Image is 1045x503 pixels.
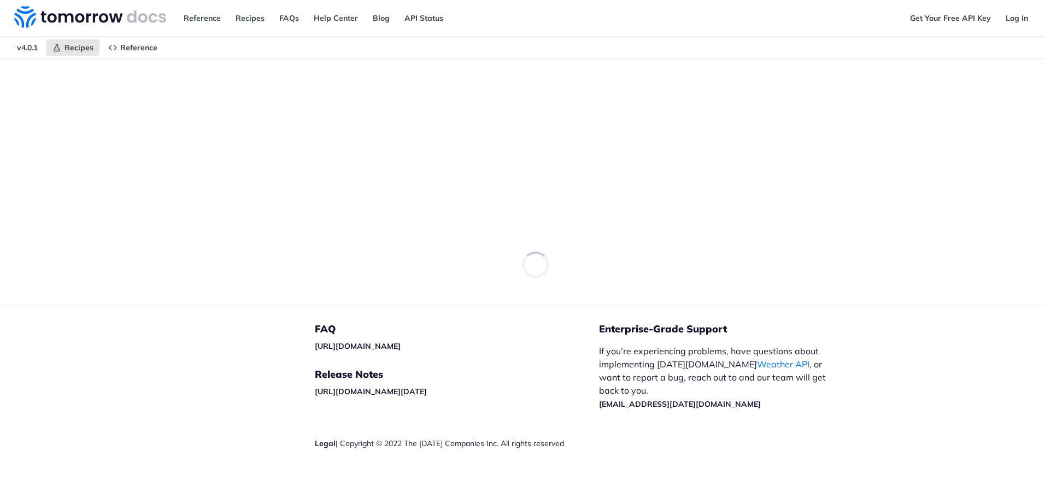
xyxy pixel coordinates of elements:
[102,39,163,56] a: Reference
[904,10,997,26] a: Get Your Free API Key
[46,39,99,56] a: Recipes
[308,10,364,26] a: Help Center
[599,323,855,336] h5: Enterprise-Grade Support
[315,387,427,396] a: [URL][DOMAIN_NAME][DATE]
[757,359,809,370] a: Weather API
[367,10,396,26] a: Blog
[11,39,44,56] span: v4.0.1
[64,43,93,52] span: Recipes
[315,438,336,448] a: Legal
[178,10,227,26] a: Reference
[599,344,837,410] p: If you’re experiencing problems, have questions about implementing [DATE][DOMAIN_NAME] , or want ...
[273,10,305,26] a: FAQs
[315,323,599,336] h5: FAQ
[120,43,157,52] span: Reference
[230,10,271,26] a: Recipes
[398,10,449,26] a: API Status
[1000,10,1034,26] a: Log In
[599,399,761,409] a: [EMAIL_ADDRESS][DATE][DOMAIN_NAME]
[315,438,599,449] div: | Copyright © 2022 The [DATE] Companies Inc. All rights reserved
[14,6,166,28] img: Tomorrow.io Weather API Docs
[315,368,599,381] h5: Release Notes
[315,341,401,351] a: [URL][DOMAIN_NAME]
